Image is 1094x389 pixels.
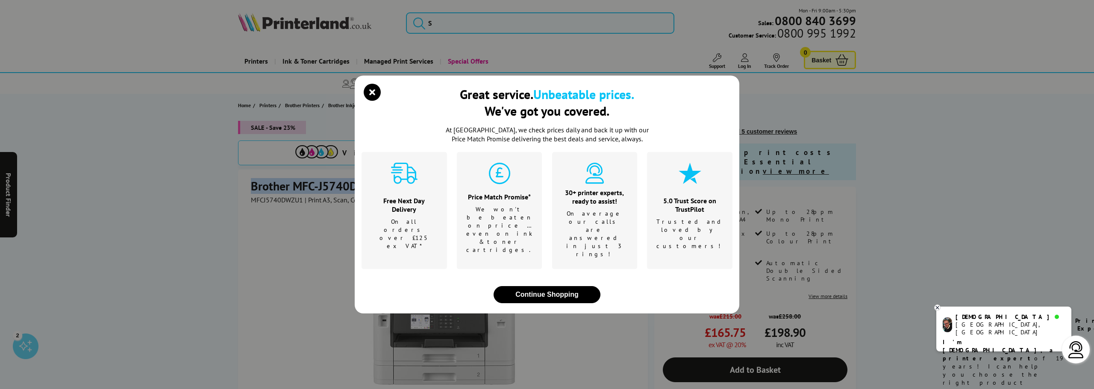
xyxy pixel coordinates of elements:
img: user-headset-light.svg [1068,341,1085,358]
div: Free Next Day Delivery [372,196,436,214]
b: I'm [DEMOGRAPHIC_DATA], a printer expert [943,338,1056,362]
p: We won't be beaten on price …even on ink & toner cartridges. [466,205,533,254]
b: Unbeatable prices. [533,86,634,102]
div: 5.0 Trust Score on TrustPilot [656,196,723,214]
p: Trusted and loved by our customers! [656,218,723,250]
div: 30+ printer experts, ready to assist! [563,188,627,205]
div: Great service. We've got you covered. [460,86,634,119]
div: [DEMOGRAPHIC_DATA] [956,313,1065,321]
p: On all orders over £125 ex VAT* [372,218,436,250]
p: At [GEOGRAPHIC_DATA], we check prices daily and back it up with our Price Match Promise deliverin... [440,126,654,143]
div: Price Match Promise* [466,193,533,201]
p: On average our calls are answered in just 3 rings! [563,210,627,258]
img: chris-livechat.png [943,317,952,332]
div: [GEOGRAPHIC_DATA], [GEOGRAPHIC_DATA] [956,321,1065,336]
button: close modal [366,86,379,99]
p: of 19 years! I can help you choose the right product [943,338,1065,387]
button: close modal [494,286,600,303]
